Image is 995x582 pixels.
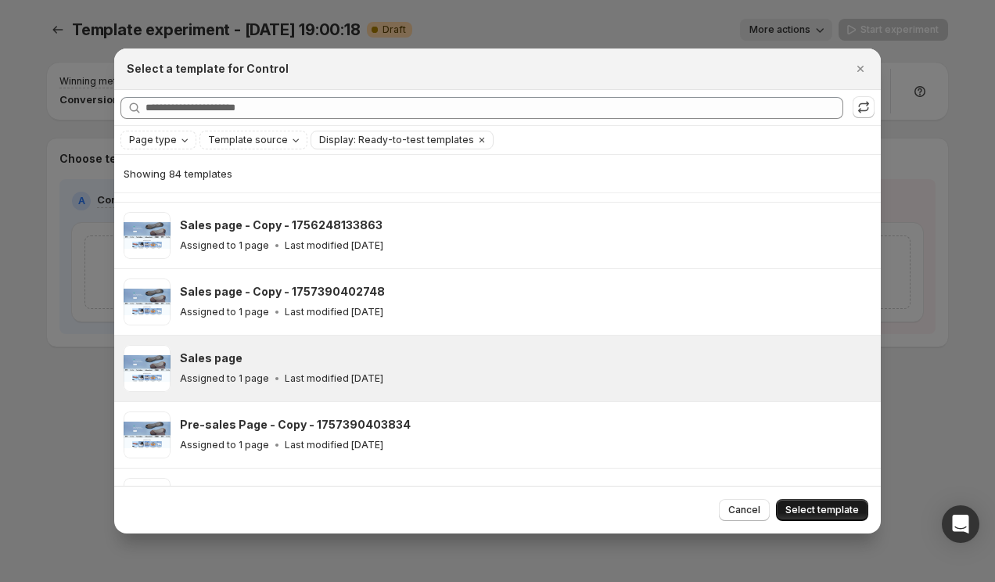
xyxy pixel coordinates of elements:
button: Select template [776,499,868,521]
p: Last modified [DATE] [285,239,383,252]
span: Showing 84 templates [124,167,232,180]
p: Last modified [DATE] [285,372,383,385]
button: Close [850,58,871,80]
h3: Sales page [180,350,242,366]
p: Assigned to 1 page [180,439,269,451]
h3: Sales page - Copy - 1756248133863 [180,217,383,233]
h3: 7 Reasons Why Thousands Are Choosing Thera Pillow for [MEDICAL_DATA] Relief (PR.A) [180,483,675,499]
p: Last modified [DATE] [285,306,383,318]
button: Cancel [719,499,770,521]
div: Open Intercom Messenger [942,505,979,543]
button: Display: Ready-to-test templates [311,131,474,149]
h2: Select a template for Control [127,61,289,77]
span: Select template [785,504,859,516]
p: Assigned to 1 page [180,306,269,318]
button: Page type [121,131,196,149]
span: Page type [129,134,177,146]
p: Assigned to 1 page [180,239,269,252]
p: Assigned to 1 page [180,372,269,385]
span: Display: Ready-to-test templates [319,134,474,146]
button: Clear [474,131,490,149]
p: Last modified [DATE] [285,439,383,451]
button: Template source [200,131,307,149]
h3: Pre-sales Page - Copy - 1757390403834 [180,417,411,433]
span: Template source [208,134,288,146]
span: Cancel [728,504,760,516]
h3: Sales page - Copy - 1757390402748 [180,284,385,300]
